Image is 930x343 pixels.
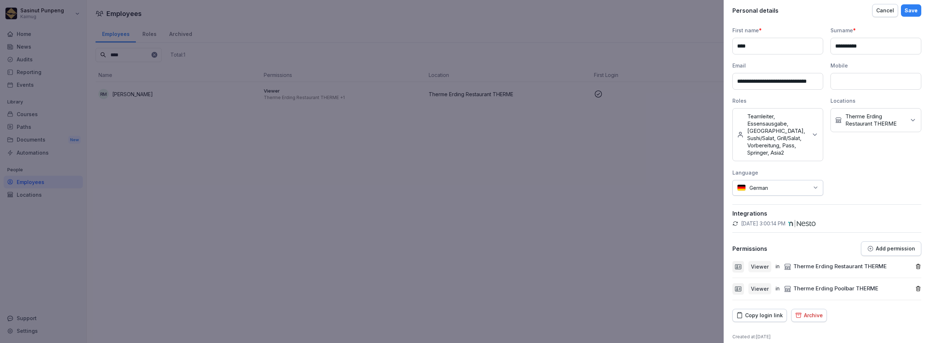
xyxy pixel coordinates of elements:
div: Archive [795,311,823,319]
p: Viewer [751,263,769,270]
div: Language [732,169,823,176]
p: Integrations [732,210,921,217]
p: in [776,262,780,271]
p: Teamleiter, Essensausgabe, [GEOGRAPHIC_DATA], Sushi/Salat, Grill/Salat, Vorbereitung, Pass, Sprin... [747,113,808,156]
p: in [776,285,780,293]
button: Copy login link [732,309,787,322]
button: Archive [791,309,827,322]
div: Locations [830,97,921,105]
button: Cancel [872,4,898,17]
div: German [732,180,823,196]
p: Therme Erding Restaurant THERME [845,113,906,127]
div: Mobile [830,62,921,69]
div: Save [905,7,918,15]
p: [DATE] 3:00:14 PM [741,220,785,227]
p: Viewer [751,285,769,293]
div: Roles [732,97,823,105]
p: Permissions [732,245,767,252]
p: Created at : [DATE] [732,334,921,340]
p: Personal details [732,7,779,14]
div: Therme Erding Poolbar THERME [784,285,878,293]
p: Add permission [876,246,915,252]
img: de.svg [737,184,746,191]
div: Surname [830,26,921,34]
div: First name [732,26,823,34]
div: Copy login link [736,311,783,319]
div: Therme Erding Restaurant THERME [784,262,887,271]
div: Cancel [876,7,894,15]
div: Email [732,62,823,69]
button: Save [901,4,921,17]
img: nesto.svg [788,220,816,227]
button: Add permission [861,241,921,256]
